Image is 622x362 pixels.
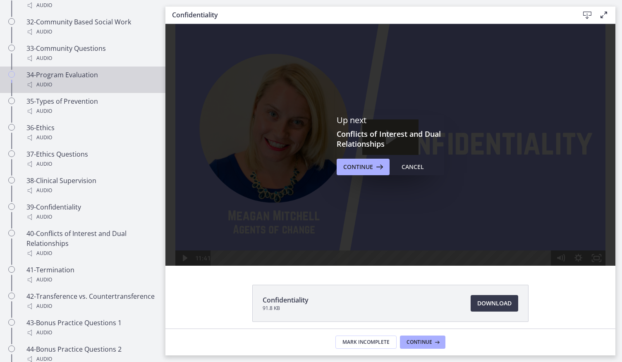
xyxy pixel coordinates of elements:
div: Audio [26,186,155,195]
div: 39-Confidentiality [26,202,155,222]
div: 34-Program Evaluation [26,70,155,90]
h3: Conflicts of Interest and Dual Relationships [337,129,444,149]
span: Mark Incomplete [342,339,390,345]
button: Cancel [395,159,431,175]
button: Play Video: c1hrgn7jbns4p4pu7s2g.mp4 [197,95,253,131]
div: 33-Community Questions [26,43,155,63]
span: Confidentiality [263,295,309,305]
button: Mark Incomplete [335,336,397,349]
div: Audio [26,27,155,37]
div: 38-Clinical Supervision [26,176,155,195]
div: Audio [26,159,155,169]
div: Audio [26,248,155,258]
div: 40-Conflicts of Interest and Dual Relationships [26,229,155,258]
div: Audio [26,275,155,285]
div: 41-Termination [26,265,155,285]
div: 43-Bonus Practice Questions 1 [26,318,155,338]
div: Cancel [402,162,424,172]
div: Audio [26,301,155,311]
div: Audio [26,106,155,116]
div: Audio [26,328,155,338]
div: 37-Ethics Questions [26,149,155,169]
button: Play Video [10,226,28,242]
div: 42-Transference vs. Countertransference [26,291,155,311]
span: Continue [343,162,373,172]
p: Up next [337,115,444,126]
span: Download [477,298,512,308]
button: Fullscreen [422,226,440,242]
div: 32-Community Based Social Work [26,17,155,37]
button: Continue [337,159,390,175]
span: 91.8 KB [263,305,309,312]
span: Continue [407,339,432,345]
a: Download [471,295,518,312]
div: Playbar [52,226,382,242]
button: Continue [400,336,445,349]
div: Audio [26,80,155,90]
h3: Confidentiality [172,10,566,20]
div: Audio [26,212,155,222]
div: Audio [26,133,155,143]
button: Mute [386,226,404,242]
button: Show settings menu [404,226,422,242]
div: 35-Types of Prevention [26,96,155,116]
div: Audio [26,53,155,63]
div: Audio [26,0,155,10]
div: 36-Ethics [26,123,155,143]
